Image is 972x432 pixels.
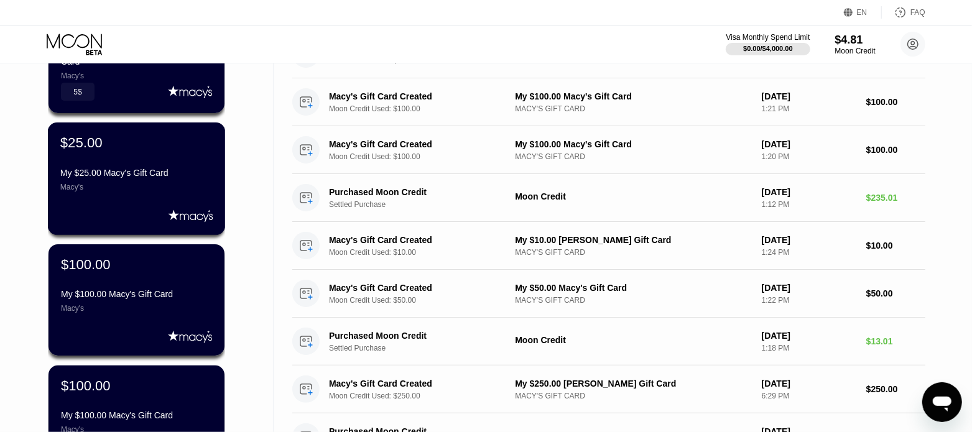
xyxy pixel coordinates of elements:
[515,392,751,400] div: MACY'S GIFT CARD
[835,34,876,47] div: $4.81
[726,33,810,42] div: Visa Monthly Spend Limit
[762,331,856,341] div: [DATE]
[515,152,751,161] div: MACY'S GIFT CARD
[61,83,95,101] div: 5$
[762,235,856,245] div: [DATE]
[762,379,856,388] div: [DATE]
[762,392,856,400] div: 6:29 PM
[515,335,751,345] div: Moon Credit
[60,135,103,151] div: $25.00
[515,248,751,257] div: MACY'S GIFT CARD
[762,152,856,161] div: 1:20 PM
[292,174,925,222] div: Purchased Moon CreditSettled PurchaseMoon Credit[DATE]1:12 PM$235.01
[61,378,111,394] div: $100.00
[866,384,925,394] div: $250.00
[329,296,521,305] div: Moon Credit Used: $50.00
[762,296,856,305] div: 1:22 PM
[866,193,925,203] div: $235.01
[292,270,925,318] div: Macy's Gift Card CreatedMoon Credit Used: $50.00My $50.00 Macy's Gift CardMACY'S GIFT CARD[DATE]1...
[726,33,810,55] div: Visa Monthly Spend Limit$0.00/$4,000.00
[61,304,212,313] div: Macy's
[835,34,876,55] div: $4.81Moon Credit
[60,183,213,191] div: Macy's
[329,187,507,197] div: Purchased Moon Credit
[515,104,751,113] div: MACY'S GIFT CARD
[866,336,925,346] div: $13.01
[329,331,507,341] div: Purchased Moon Credit
[866,145,925,155] div: $100.00
[762,248,856,257] div: 1:24 PM
[329,379,507,388] div: Macy's Gift Card Created
[61,410,212,420] div: My $100.00 Macy's Gift Card
[329,283,507,293] div: Macy's Gift Card Created
[515,379,751,388] div: My $250.00 [PERSON_NAME] Gift Card
[515,283,751,293] div: My $50.00 Macy's Gift Card
[329,139,507,149] div: Macy's Gift Card Created
[515,91,751,101] div: My $100.00 Macy's Gift Card
[61,71,212,80] div: Macy's
[292,222,925,270] div: Macy's Gift Card CreatedMoon Credit Used: $10.00My $10.00 [PERSON_NAME] Gift CardMACY'S GIFT CARD...
[762,139,856,149] div: [DATE]
[922,382,962,422] iframe: Кнопка запуска окна обмена сообщениями
[329,91,507,101] div: Macy's Gift Card Created
[329,104,521,113] div: Moon Credit Used: $100.00
[49,123,224,234] div: $25.00My $25.00 Macy's Gift CardMacy's
[762,104,856,113] div: 1:21 PM
[61,289,212,299] div: My $100.00 Macy's Gift Card
[762,91,856,101] div: [DATE]
[329,152,521,161] div: Moon Credit Used: $100.00
[329,392,521,400] div: Moon Credit Used: $250.00
[762,283,856,293] div: [DATE]
[292,126,925,174] div: Macy's Gift Card CreatedMoon Credit Used: $100.00My $100.00 Macy's Gift CardMACY'S GIFT CARD[DATE...
[49,244,224,356] div: $100.00My $100.00 Macy's Gift CardMacy's
[844,6,882,19] div: EN
[882,6,925,19] div: FAQ
[292,78,925,126] div: Macy's Gift Card CreatedMoon Credit Used: $100.00My $100.00 Macy's Gift CardMACY'S GIFT CARD[DATE...
[743,45,793,52] div: $0.00 / $4,000.00
[73,88,81,96] div: 5$
[60,168,213,178] div: My $25.00 Macy's Gift Card
[910,8,925,17] div: FAQ
[515,296,751,305] div: MACY'S GIFT CARD
[866,97,925,107] div: $100.00
[329,248,521,257] div: Moon Credit Used: $10.00
[515,191,751,201] div: Moon Credit
[866,288,925,298] div: $50.00
[61,257,111,273] div: $100.00
[515,235,751,245] div: My $10.00 [PERSON_NAME] Gift Card
[329,235,507,245] div: Macy's Gift Card Created
[762,200,856,209] div: 1:12 PM
[329,200,521,209] div: Settled Purchase
[292,365,925,413] div: Macy's Gift Card CreatedMoon Credit Used: $250.00My $250.00 [PERSON_NAME] Gift CardMACY'S GIFT CA...
[866,241,925,250] div: $10.00
[762,344,856,352] div: 1:18 PM
[835,47,876,55] div: Moon Credit
[762,187,856,197] div: [DATE]
[857,8,868,17] div: EN
[329,344,521,352] div: Settled Purchase
[515,139,751,149] div: My $100.00 Macy's Gift Card
[292,318,925,365] div: Purchased Moon CreditSettled PurchaseMoon Credit[DATE]1:18 PM$13.01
